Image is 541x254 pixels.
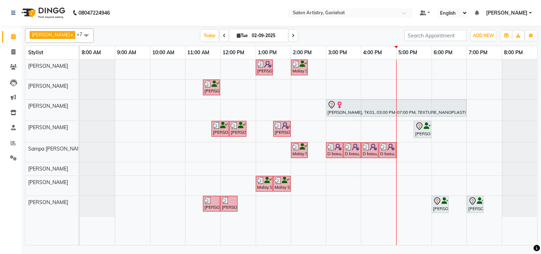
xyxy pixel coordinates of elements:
span: Today [201,30,219,41]
div: [PERSON_NAME], TK04, 06:00 PM-06:30 PM, Spa - Just For You _Upto Mid Back [432,197,448,212]
a: 10:00 AM [150,47,176,58]
div: [PERSON_NAME], TK08, 01:00 PM-01:30 PM, HAIR CUT SENIOR STYLIST MEN [256,61,272,74]
span: [PERSON_NAME] [28,103,68,109]
div: [PERSON_NAME], TK04, 05:30 PM-06:00 PM, Facial - The Detan Plan (Cv) [414,122,430,137]
a: 5:00 PM [397,47,419,58]
span: Stylist [28,49,43,56]
input: Search Appointment [404,30,467,41]
img: logo [18,3,67,23]
a: 11:00 AM [185,47,211,58]
b: 08047224946 [78,3,110,23]
a: 12:00 PM [221,47,246,58]
div: Malay Seal, TK05, 01:30 PM-02:00 PM, Regular Manicure [274,177,290,190]
input: 2025-09-02 [250,30,285,41]
div: D basu, TK07, 04:00 PM-04:30 PM, Threading - [GEOGRAPHIC_DATA] [362,143,378,157]
span: Sampa [PERSON_NAME] [28,146,86,152]
a: x [70,32,73,37]
div: [PERSON_NAME], TK02, 07:00 PM-07:30 PM, Spa - Just For You _Upto Mid Back [468,197,483,212]
a: 8:00 PM [502,47,525,58]
div: [PERSON_NAME], TK03, 11:30 AM-12:00 PM, Oil Massage - Bio Scalp Shots (Hair Fall/Dandruff/Moisture) [204,197,219,210]
div: [PERSON_NAME], TK08, 01:30 PM-02:00 PM, Threading - Eyebrows [274,122,290,136]
span: [PERSON_NAME] [28,83,68,89]
div: [PERSON_NAME], TK03, 11:30 AM-12:00 PM, Kanpeiki - Drupe luxe (pedi smooth included) [204,81,219,94]
a: 6:00 PM [432,47,454,58]
div: D basu, TK07, 04:30 PM-05:00 PM, Threading - Forehead [379,143,395,157]
span: [PERSON_NAME] [28,199,68,205]
div: Malay Seal, TK05, 01:00 PM-01:30 PM, Regular Pedicure [256,177,272,190]
div: [PERSON_NAME], TK03, 12:00 PM-12:30 PM, Wash - Wash & Plain Dry ( Upto Shoulder) [221,197,237,210]
button: ADD NEW [471,31,496,41]
a: 4:00 PM [361,47,384,58]
div: D basu, TK07, 03:00 PM-03:30 PM, Threading - Eyebrows [327,143,342,157]
div: Malay Seal, TK05, 02:00 PM-02:30 PM, Clean Up And Basic Facial - Clean Up - Zesty Orange [292,143,307,157]
a: 1:00 PM [256,47,279,58]
div: [PERSON_NAME] [PERSON_NAME], TK06, 12:15 PM-12:45 PM, Threading - Forehead [230,122,246,136]
span: +7 [77,31,88,37]
a: 8:00 AM [80,47,103,58]
span: Tue [235,33,250,38]
span: [PERSON_NAME] [32,32,70,37]
a: 2:00 PM [291,47,313,58]
span: [PERSON_NAME] [28,179,68,186]
span: [PERSON_NAME] [28,166,68,172]
div: D basu, TK07, 03:30 PM-04:00 PM, Threading - Upper Lip/[GEOGRAPHIC_DATA] [344,143,360,157]
div: [PERSON_NAME] [PERSON_NAME], TK06, 11:45 AM-12:15 PM, Threading - Eyebrows [212,122,228,136]
span: [PERSON_NAME] [28,124,68,131]
div: [PERSON_NAME], TK01, 03:00 PM-07:00 PM, TEXTURE_NANOPLASTIA_MIDBACK [327,101,466,116]
div: Malay Seal, TK05, 02:00 PM-02:30 PM, EXPRESS SHAVE - MEN [292,61,307,74]
a: 9:00 AM [115,47,138,58]
span: ADD NEW [473,33,494,38]
a: 7:00 PM [467,47,489,58]
span: [PERSON_NAME] [28,63,68,69]
span: [PERSON_NAME] [486,9,527,17]
a: 3:00 PM [326,47,349,58]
